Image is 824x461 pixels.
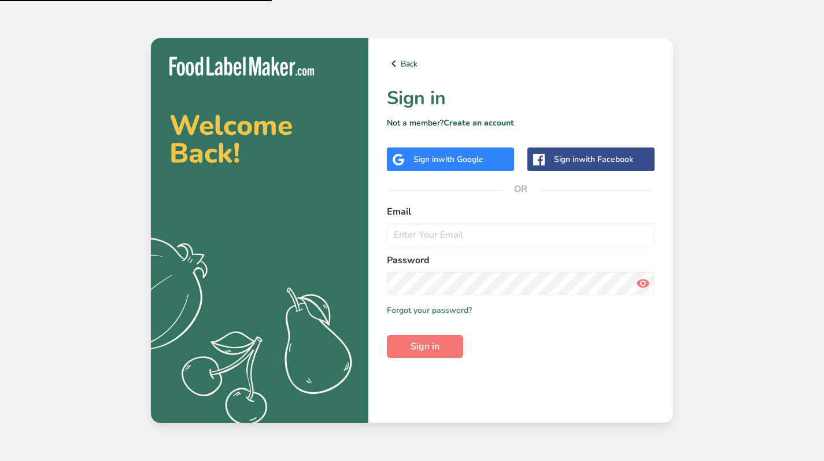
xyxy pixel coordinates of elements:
span: with Facebook [579,154,633,165]
span: OR [504,172,538,206]
span: with Google [438,154,483,165]
p: Not a member? [387,117,655,129]
label: Email [387,205,655,219]
h2: Welcome Back! [169,112,350,167]
h1: Sign in [387,84,655,112]
span: Sign in [411,340,439,353]
a: Create an account [444,117,514,128]
label: Password [387,253,655,267]
div: Sign in [413,153,483,165]
div: Sign in [554,153,633,165]
img: Food Label Maker [169,57,314,76]
a: Back [387,57,655,71]
button: Sign in [387,335,463,358]
a: Forgot your password? [387,304,472,316]
input: Enter Your Email [387,223,655,246]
